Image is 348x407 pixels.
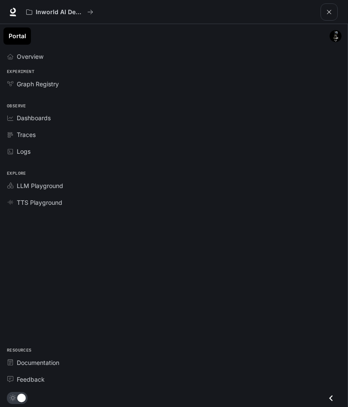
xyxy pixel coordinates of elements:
a: Overview [3,49,344,64]
span: Traces [17,130,36,139]
span: Overview [17,52,43,61]
span: LLM Playground [17,181,63,190]
button: open drawer [321,3,338,21]
button: All workspaces [22,3,97,21]
span: Logs [17,147,31,156]
span: Dashboards [17,113,51,122]
a: Graph Registry [3,76,344,91]
a: Portal [3,27,31,45]
a: LLM Playground [3,178,344,193]
a: Dashboards [3,110,344,125]
a: Traces [3,127,344,142]
span: Graph Registry [17,79,59,88]
span: Feedback [17,375,45,384]
a: TTS Playground [3,195,344,210]
button: User avatar [327,27,344,45]
img: User avatar [330,30,342,42]
span: Dark mode toggle [17,393,26,402]
span: TTS Playground [17,198,62,207]
a: Documentation [3,355,344,370]
span: Documentation [17,358,59,367]
a: Feedback [3,372,344,387]
a: Logs [3,144,344,159]
button: Close drawer [321,389,341,407]
p: Inworld AI Demos [36,9,84,16]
